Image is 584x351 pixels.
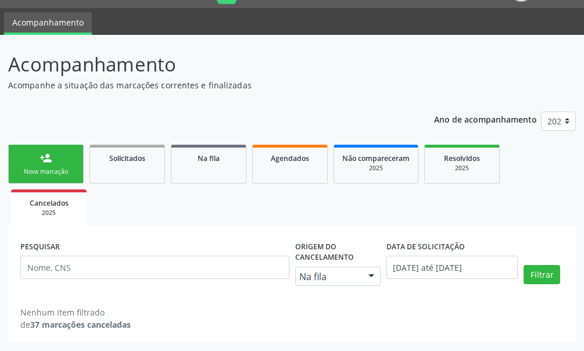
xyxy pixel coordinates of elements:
span: Agendados [271,153,309,163]
div: 2025 [433,164,491,173]
label: Origem do cancelamento [295,238,381,266]
strong: 37 marcações canceladas [30,319,131,330]
span: Cancelados [30,198,69,208]
div: Nenhum item filtrado [20,306,131,318]
input: Selecione um intervalo [386,256,518,279]
span: Na fila [198,153,220,163]
p: Acompanhe a situação das marcações correntes e finalizadas [8,79,406,91]
p: Acompanhamento [8,50,406,79]
span: Resolvidos [444,153,480,163]
span: Na fila [299,271,357,282]
div: 2025 [19,209,78,217]
span: Solicitados [109,153,145,163]
label: PESQUISAR [20,238,60,256]
div: person_add [40,152,52,164]
p: Ano de acompanhamento [434,112,537,126]
div: Nova marcação [17,167,75,176]
a: Acompanhamento [4,12,92,35]
button: Filtrar [524,265,560,285]
div: de [20,318,131,331]
label: DATA DE SOLICITAÇÃO [386,238,465,256]
span: Não compareceram [342,153,410,163]
div: 2025 [342,164,410,173]
input: Nome, CNS [20,256,289,279]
